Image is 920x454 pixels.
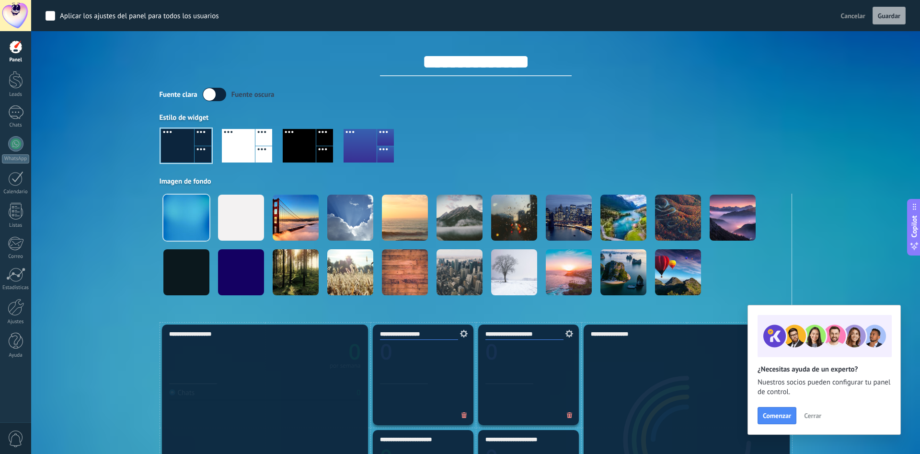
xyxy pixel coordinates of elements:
div: Imagen de fondo [160,177,792,186]
div: Correo [2,254,30,260]
div: Fuente clara [160,90,197,99]
div: Fuente oscura [231,90,275,99]
div: Listas [2,222,30,229]
span: Comenzar [763,412,791,419]
div: Ayuda [2,352,30,359]
div: Leads [2,92,30,98]
div: Chats [2,122,30,128]
span: Cerrar [804,412,821,419]
div: Calendario [2,189,30,195]
span: Copilot [909,215,919,237]
button: Guardar [873,7,906,25]
h2: ¿Necesitas ayuda de un experto? [758,365,891,374]
button: Cerrar [800,408,826,423]
div: WhatsApp [2,154,29,163]
div: Ajustes [2,319,30,325]
span: Nuestros socios pueden configurar tu panel de control. [758,378,891,397]
button: Comenzar [758,407,796,424]
span: Guardar [878,12,900,19]
div: Aplicar los ajustes del panel para todos los usuarios [60,12,219,21]
div: Estilo de widget [160,113,792,122]
div: Estadísticas [2,285,30,291]
span: Cancelar [841,12,865,20]
button: Cancelar [837,9,869,23]
div: Panel [2,57,30,63]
